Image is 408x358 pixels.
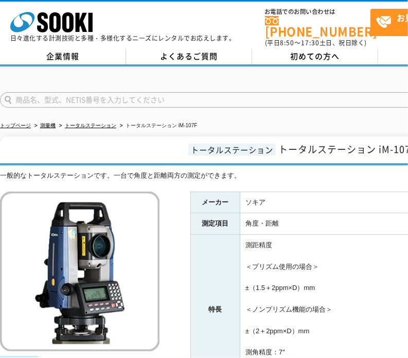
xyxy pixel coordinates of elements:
[265,9,370,15] span: お電話でのお問い合わせは
[265,38,367,47] span: (平日 ～ 土日、祝日除く)
[191,213,240,235] th: 測定項目
[191,192,240,213] th: メーカー
[126,49,252,64] a: よくあるご質問
[280,38,295,47] span: 8:50
[118,121,197,131] li: トータルステーション iM-107F
[65,123,116,128] a: トータルステーション
[40,123,56,128] a: 測量機
[188,144,276,156] span: トータルステーション
[252,49,378,64] a: 初めての方へ
[301,38,320,47] span: 17:30
[10,35,236,41] p: 日々進化する計測技術と多種・多様化するニーズにレンタルでお応えします。
[265,16,370,37] a: [PHONE_NUMBER]
[291,50,340,62] span: 初めての方へ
